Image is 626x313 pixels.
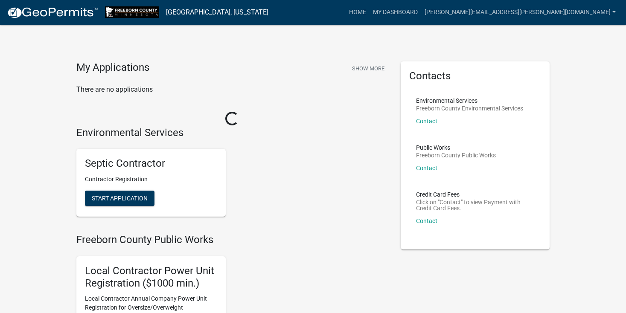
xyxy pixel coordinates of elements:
a: Contact [416,118,437,125]
a: Contact [416,217,437,224]
p: Contractor Registration [85,175,217,184]
a: Contact [416,165,437,171]
a: Home [346,4,370,20]
h4: Freeborn County Public Works [76,234,388,246]
button: Show More [349,61,388,75]
h4: My Applications [76,61,149,74]
p: Public Works [416,145,496,151]
h4: Environmental Services [76,127,388,139]
p: There are no applications [76,84,388,95]
button: Start Application [85,191,154,206]
p: Freeborn County Public Works [416,152,496,158]
img: Freeborn County, Minnesota [105,6,159,18]
a: My Dashboard [370,4,421,20]
h5: Local Contractor Power Unit Registration ($1000 min.) [85,265,217,290]
a: [PERSON_NAME][EMAIL_ADDRESS][PERSON_NAME][DOMAIN_NAME] [421,4,619,20]
p: Environmental Services [416,98,523,104]
p: Credit Card Fees [416,191,535,197]
span: Start Application [92,195,148,202]
h5: Septic Contractor [85,157,217,170]
p: Click on "Contact" to view Payment with Credit Card Fees. [416,199,535,211]
h5: Contacts [409,70,542,82]
p: Freeborn County Environmental Services [416,105,523,111]
a: [GEOGRAPHIC_DATA], [US_STATE] [166,5,268,20]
